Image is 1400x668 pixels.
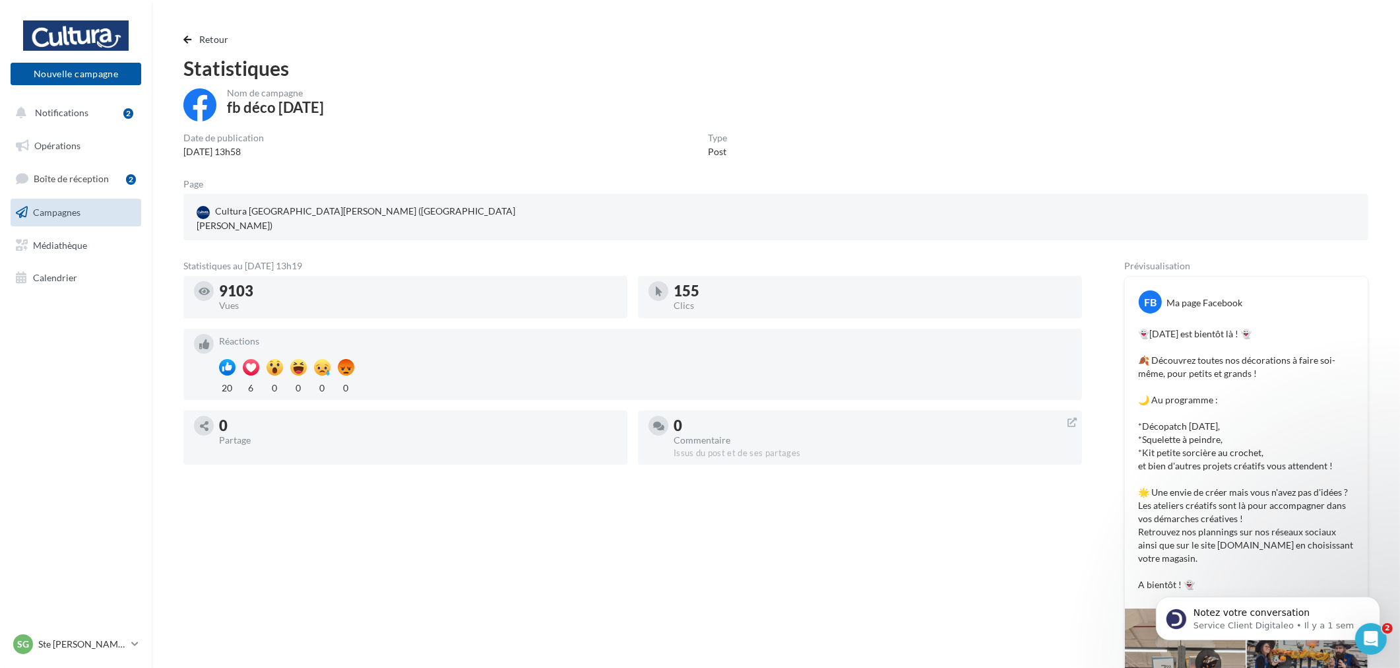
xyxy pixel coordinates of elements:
div: Date de publication [183,133,264,143]
p: 👻[DATE] est bientôt là ! 👻 🍂 Découvrez toutes nos décorations à faire soi-même, pour petits et gr... [1138,327,1354,591]
span: SG [17,638,29,651]
a: Médiathèque [8,232,144,259]
div: 0 [219,418,617,433]
div: 6 [243,379,259,395]
button: Notifications 2 [8,99,139,127]
span: Médiathèque [33,239,87,250]
button: Nouvelle campagne [11,63,141,85]
div: Ma page Facebook [1166,296,1242,310]
span: Notez votre conversation [57,94,174,104]
p: Message from Service Client Digitaleo, sent Il y a 1 sem [57,106,228,118]
div: Page [183,180,214,189]
img: Profile image for Service Client Digitaleo [30,95,51,116]
div: 155 [674,284,1071,298]
iframe: Intercom notifications message [1136,514,1400,661]
div: FB [1139,290,1162,314]
a: Campagnes [8,199,144,226]
div: Nom de campagne [227,88,324,98]
a: Cultura [GEOGRAPHIC_DATA][PERSON_NAME] ([GEOGRAPHIC_DATA][PERSON_NAME]) [194,202,582,235]
div: 9103 [219,284,617,298]
div: Type [708,133,727,143]
a: Calendrier [8,264,144,292]
div: 2 [123,108,133,119]
div: 20 [219,379,236,395]
div: Prévisualisation [1124,261,1368,271]
div: message notification from Service Client Digitaleo, Il y a 1 sem. Notez votre conversation [20,83,244,127]
div: Statistiques [183,58,1368,78]
span: Opérations [34,140,80,151]
div: 2 [126,174,136,185]
div: Statistiques au [DATE] 13h19 [183,261,1082,271]
span: 2 [1382,623,1393,634]
div: 0 [290,379,307,395]
a: SG Ste [PERSON_NAME] des Bois [11,632,141,657]
span: Campagnes [33,207,80,218]
iframe: Intercom live chat [1355,623,1387,655]
div: 0 [338,379,354,395]
button: Retour [183,32,234,48]
div: fb déco [DATE] [227,100,324,115]
div: Clics [674,301,1071,310]
a: Opérations [8,132,144,160]
div: Partage [219,436,617,445]
span: Boîte de réception [34,173,109,184]
span: Calendrier [33,272,77,283]
div: Post [708,145,727,158]
div: Commentaire [674,436,1071,445]
div: 0 [314,379,331,395]
a: Boîte de réception2 [8,164,144,193]
div: Réactions [219,337,1071,346]
div: Issus du post et de ses partages [674,448,1071,459]
div: [DATE] 13h58 [183,145,264,158]
div: 0 [267,379,283,395]
div: 0 [674,418,1071,433]
span: Notifications [35,107,88,118]
span: Retour [199,34,229,45]
div: Vues [219,301,617,310]
p: Ste [PERSON_NAME] des Bois [38,638,126,651]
